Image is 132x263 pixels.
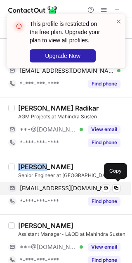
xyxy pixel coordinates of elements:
[88,138,120,147] button: Reveal Button
[18,231,127,238] div: Assistant Manager- L&OD at Mahindra Susten
[20,126,77,133] span: ***@[DOMAIN_NAME]
[18,113,127,120] div: AGM Projects at Mahindra Susten
[88,125,120,134] button: Reveal Button
[30,49,96,62] button: Upgrade Now
[12,20,26,33] img: error
[18,172,127,179] div: Senior Engineer at [GEOGRAPHIC_DATA]
[45,53,80,59] span: Upgrade Now
[88,243,120,251] button: Reveal Button
[88,197,120,205] button: Reveal Button
[20,185,114,192] span: [EMAIL_ADDRESS][DOMAIN_NAME]
[20,243,77,251] span: ***@[DOMAIN_NAME]
[18,221,73,230] div: [PERSON_NAME]
[18,163,73,171] div: [PERSON_NAME]
[8,5,58,15] img: ContactOut v5.3.10
[18,104,99,112] div: [PERSON_NAME] Radikar
[30,20,106,44] header: This profile is restricted on the free plan. Upgrade your plan to view all profiles.
[88,80,120,88] button: Reveal Button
